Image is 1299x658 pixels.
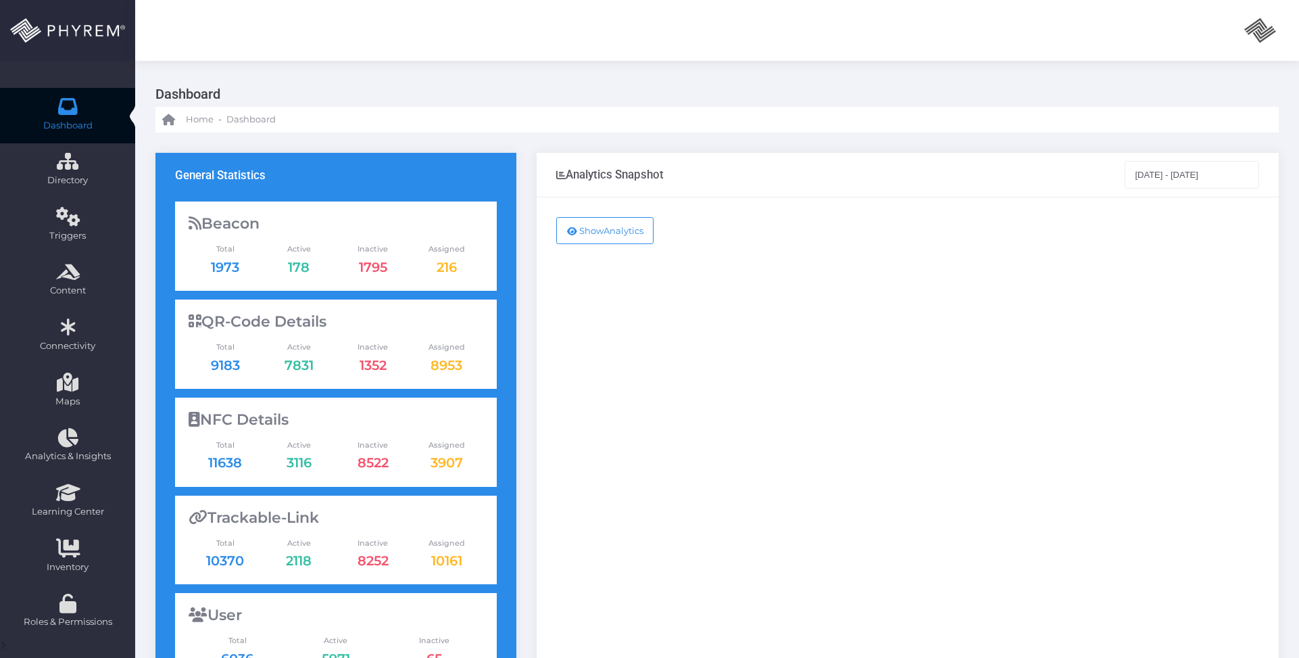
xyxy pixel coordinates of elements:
a: 1795 [359,259,387,275]
div: NFC Details [189,411,484,429]
a: 8522 [358,454,389,471]
span: Active [287,635,385,647]
a: 1973 [211,259,239,275]
span: Dashboard [226,113,276,126]
span: Active [262,440,336,451]
div: Analytics Snapshot [556,168,664,181]
a: 8252 [358,553,389,569]
div: User [189,607,484,624]
span: Total [189,538,262,549]
span: Triggers [9,229,126,243]
a: 11638 [208,454,242,471]
span: Inactive [336,342,410,353]
span: Total [189,440,262,451]
a: 7831 [285,357,314,373]
a: Dashboard [226,107,276,133]
button: ShowAnalytics [556,217,654,244]
h3: Dashboard [155,81,1269,107]
span: Total [189,635,287,647]
span: Inactive [336,243,410,255]
span: Maps [55,395,80,408]
span: Assigned [410,538,483,549]
a: 2118 [286,553,312,569]
a: 9183 [211,357,240,373]
a: 216 [437,259,457,275]
span: Learning Center [9,505,126,519]
span: Assigned [410,243,483,255]
span: Connectivity [9,339,126,353]
span: Home [186,113,214,126]
h3: General Statistics [175,168,266,182]
span: Active [262,342,336,353]
div: Beacon [189,215,484,233]
span: Inactive [336,440,410,451]
a: Home [162,107,214,133]
span: Active [262,243,336,255]
li: - [216,113,224,126]
a: 3907 [431,454,463,471]
a: 10161 [431,553,462,569]
span: Directory [9,174,126,187]
span: Inventory [9,561,126,574]
div: Trackable-Link [189,509,484,527]
span: Total [189,243,262,255]
input: Select Date Range [1125,161,1260,188]
span: Dashboard [43,119,93,133]
span: Assigned [410,342,483,353]
span: Total [189,342,262,353]
span: Analytics & Insights [9,450,126,463]
span: Roles & Permissions [9,615,126,629]
a: 8953 [431,357,462,373]
span: Active [262,538,336,549]
span: Content [9,284,126,298]
span: Inactive [336,538,410,549]
div: QR-Code Details [189,313,484,331]
a: 10370 [206,553,244,569]
span: Inactive [385,635,484,647]
span: Show [579,225,604,236]
a: 178 [288,259,310,275]
span: Assigned [410,440,483,451]
a: 3116 [287,454,312,471]
a: 1352 [360,357,387,373]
